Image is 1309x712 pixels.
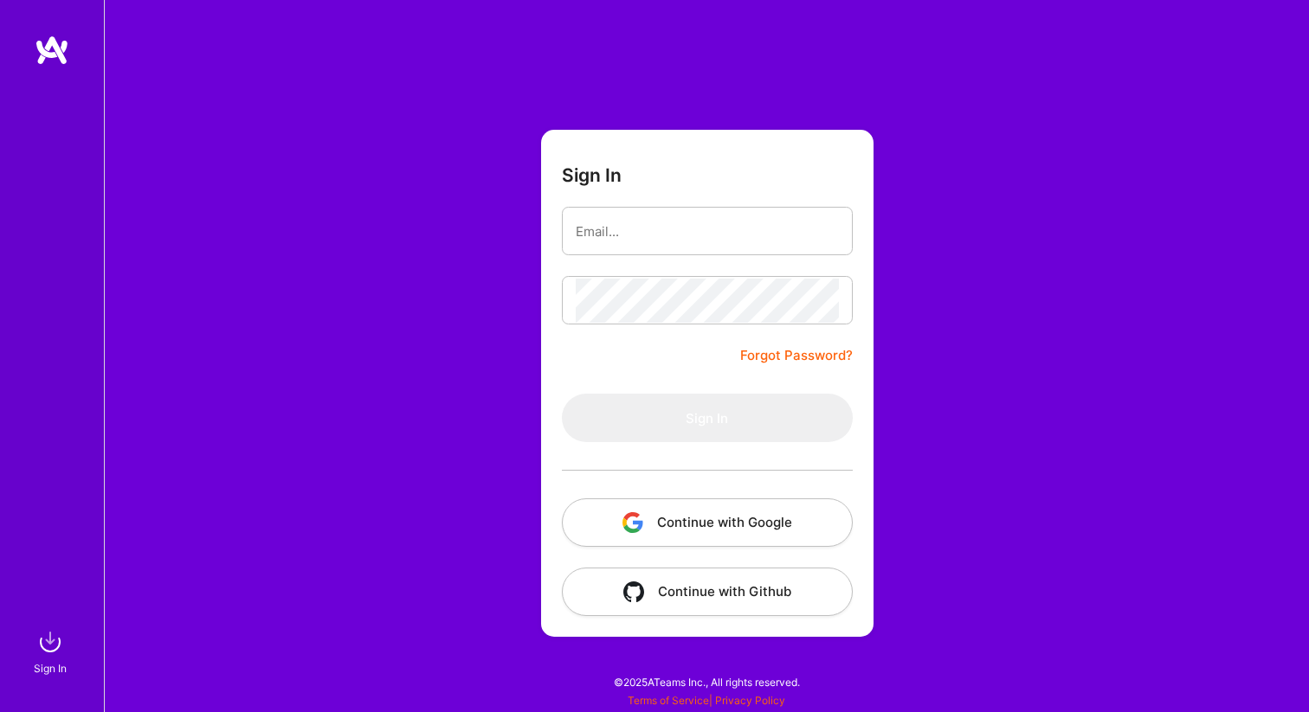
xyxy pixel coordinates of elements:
[740,345,853,366] a: Forgot Password?
[33,625,68,659] img: sign in
[562,394,853,442] button: Sign In
[562,498,853,547] button: Continue with Google
[576,209,839,253] input: Email...
[622,512,643,533] img: icon
[623,581,644,602] img: icon
[36,625,68,677] a: sign inSign In
[35,35,69,66] img: logo
[104,660,1309,703] div: © 2025 ATeams Inc., All rights reserved.
[34,659,67,677] div: Sign In
[562,164,622,186] h3: Sign In
[715,694,785,707] a: Privacy Policy
[562,568,853,616] button: Continue with Github
[628,694,709,707] a: Terms of Service
[628,694,785,707] span: |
